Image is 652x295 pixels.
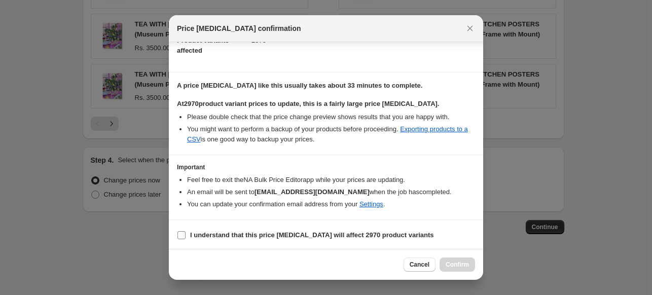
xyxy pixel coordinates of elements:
[177,100,439,107] b: At 2970 product variant prices to update, this is a fairly large price [MEDICAL_DATA].
[410,261,429,269] span: Cancel
[177,82,422,89] b: A price [MEDICAL_DATA] like this usually takes about 33 minutes to complete.
[255,188,370,196] b: [EMAIL_ADDRESS][DOMAIN_NAME]
[187,187,475,197] li: An email will be sent to when the job has completed .
[190,231,434,239] b: I understand that this price [MEDICAL_DATA] will affect 2970 product variants
[177,163,475,171] h3: Important
[187,125,468,143] a: Exporting products to a CSV
[187,175,475,185] li: Feel free to exit the NA Bulk Price Editor app while your prices are updating.
[187,124,475,144] li: You might want to perform a backup of your products before proceeding. is one good way to backup ...
[404,257,436,272] button: Cancel
[177,23,301,33] span: Price [MEDICAL_DATA] confirmation
[187,112,475,122] li: Please double check that the price change preview shows results that you are happy with.
[359,200,383,208] a: Settings
[187,199,475,209] li: You can update your confirmation email address from your .
[463,21,477,35] button: Close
